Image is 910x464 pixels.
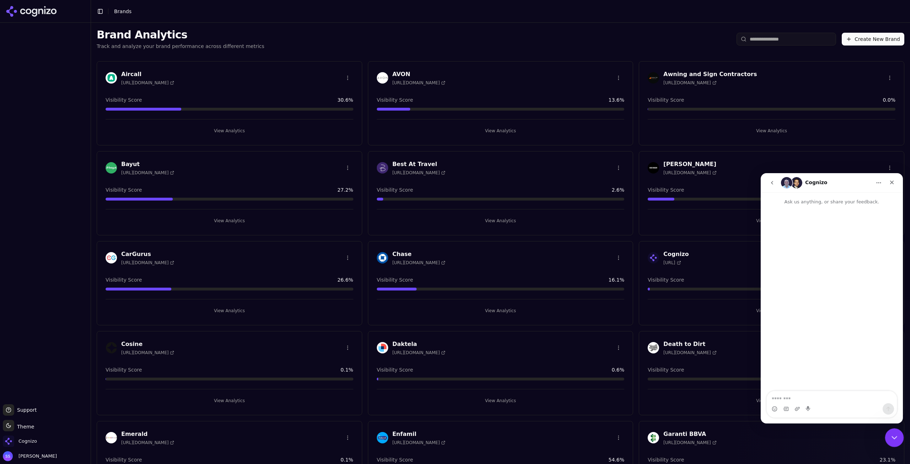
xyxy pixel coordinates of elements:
span: [URL][DOMAIN_NAME] [663,80,716,86]
h3: Emerald [121,430,174,438]
button: View Analytics [648,215,895,226]
span: [URL][DOMAIN_NAME] [392,260,445,266]
img: Aircall [106,72,117,84]
nav: breadcrumb [114,8,890,15]
span: Visibility Score [106,96,142,103]
img: Salih Sağdilek [3,451,13,461]
span: Visibility Score [106,366,142,373]
button: Create New Brand [842,33,904,46]
span: Theme [14,424,34,430]
span: 23.1 % [880,456,895,463]
span: [URL][DOMAIN_NAME] [121,350,174,356]
button: View Analytics [377,215,625,226]
button: View Analytics [648,395,895,406]
img: Emerald [106,432,117,443]
h3: CarGurus [121,250,174,258]
span: [URL][DOMAIN_NAME] [392,170,445,176]
span: Visibility Score [377,96,413,103]
h3: Awning and Sign Contractors [663,70,757,79]
span: [URL][DOMAIN_NAME] [121,80,174,86]
img: Cosine [106,342,117,353]
button: View Analytics [648,125,895,137]
h3: Aircall [121,70,174,79]
span: Brands [114,9,132,14]
img: Chase [377,252,388,263]
button: Open organization switcher [3,436,37,447]
span: Visibility Score [377,276,413,283]
span: Visibility Score [106,186,142,193]
img: Cognizo [3,436,14,447]
img: Garanti BBVA [648,432,659,443]
span: Visibility Score [377,366,413,373]
h3: Best At Travel [392,160,445,169]
span: 2.6 % [612,186,625,193]
span: 26.6 % [337,276,353,283]
span: [URL][DOMAIN_NAME] [121,260,174,266]
iframe: Intercom live chat [885,428,904,447]
span: 0.1 % [341,456,353,463]
span: [PERSON_NAME] [16,453,57,459]
span: Visibility Score [106,276,142,283]
img: CarGurus [106,252,117,263]
button: View Analytics [106,125,353,137]
h1: Brand Analytics [97,28,264,41]
span: [URL][DOMAIN_NAME] [392,440,445,446]
span: [URL][DOMAIN_NAME] [121,170,174,176]
span: 54.6 % [609,456,624,463]
span: Visibility Score [648,366,684,373]
span: [URL][DOMAIN_NAME] [121,440,174,446]
h3: Cosine [121,340,174,348]
img: Enfamil [377,432,388,443]
h3: Daktela [392,340,445,348]
span: 27.2 % [337,186,353,193]
h3: Death to Dirt [663,340,716,348]
button: View Analytics [377,125,625,137]
button: View Analytics [106,395,353,406]
span: 0.6 % [612,366,625,373]
button: View Analytics [377,305,625,316]
span: Visibility Score [106,456,142,463]
span: 0.0 % [883,96,895,103]
img: Cognizo [648,252,659,263]
button: View Analytics [106,215,353,226]
span: [URL][DOMAIN_NAME] [392,80,445,86]
span: 13.6 % [609,96,624,103]
span: Cognizo [18,438,37,444]
h3: Enfamil [392,430,445,438]
button: View Analytics [106,305,353,316]
span: Support [14,406,37,414]
span: Visibility Score [648,186,684,193]
h3: Chase [392,250,445,258]
button: Open user button [3,451,57,461]
span: Visibility Score [648,276,684,283]
span: [URL][DOMAIN_NAME] [663,170,716,176]
img: Best At Travel [377,162,388,174]
span: 16.1 % [609,276,624,283]
button: View Analytics [377,395,625,406]
img: AVON [377,72,388,84]
p: Track and analyze your brand performance across different metrics [97,43,264,50]
img: Daktela [377,342,388,353]
img: Death to Dirt [648,342,659,353]
span: 0.1 % [341,366,353,373]
button: View Analytics [648,305,895,316]
h3: AVON [392,70,445,79]
h3: Garanti BBVA [663,430,716,438]
iframe: Intercom live chat [761,173,903,423]
span: 30.6 % [337,96,353,103]
h3: Bayut [121,160,174,169]
span: Visibility Score [648,96,684,103]
img: Awning and Sign Contractors [648,72,659,84]
img: Bayut [106,162,117,174]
